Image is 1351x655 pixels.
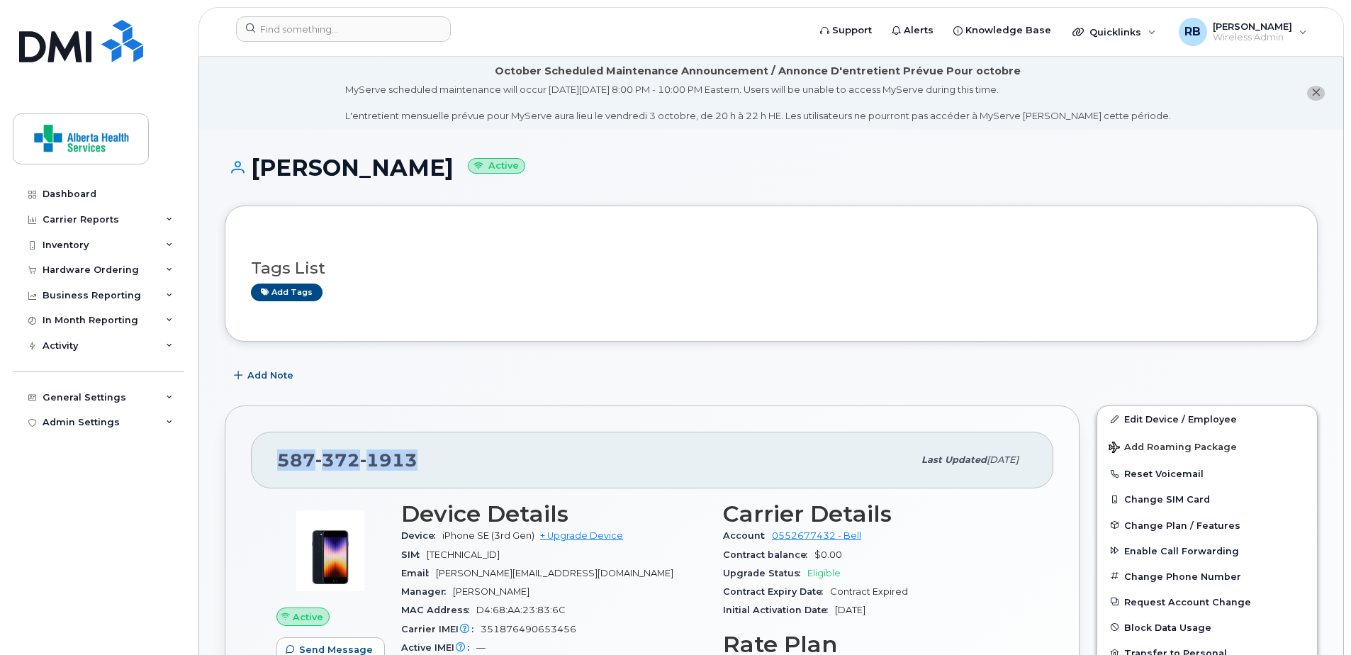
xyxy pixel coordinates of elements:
img: image20231002-3703462-1angbar.jpeg [288,508,373,593]
button: Enable Call Forwarding [1097,538,1317,564]
span: Initial Activation Date [723,605,835,615]
span: Contract Expired [830,586,908,597]
span: [TECHNICAL_ID] [427,549,500,560]
div: MyServe scheduled maintenance will occur [DATE][DATE] 8:00 PM - 10:00 PM Eastern. Users will be u... [345,83,1171,123]
button: Change SIM Card [1097,486,1317,512]
a: Edit Device / Employee [1097,406,1317,432]
span: Email [401,568,436,578]
button: Reset Voicemail [1097,461,1317,486]
h3: Device Details [401,501,706,527]
span: 587 [277,449,417,471]
span: 1913 [360,449,417,471]
h3: Tags List [251,259,1291,277]
span: [DATE] [987,454,1019,465]
span: 351876490653456 [481,624,576,634]
span: Last updated [921,454,987,465]
div: October Scheduled Maintenance Announcement / Annonce D'entretient Prévue Pour octobre [495,64,1021,79]
span: D4:68:AA:23:83:6C [476,605,566,615]
span: Add Roaming Package [1109,442,1237,455]
span: [PERSON_NAME] [453,586,529,597]
a: + Upgrade Device [540,530,623,541]
a: 0552677432 - Bell [772,530,861,541]
span: Contract balance [723,549,814,560]
button: close notification [1307,86,1325,101]
span: Active IMEI [401,642,476,653]
span: Carrier IMEI [401,624,481,634]
span: iPhone SE (3rd Gen) [442,530,534,541]
button: Add Roaming Package [1097,432,1317,461]
button: Change Plan / Features [1097,513,1317,538]
button: Request Account Change [1097,589,1317,615]
span: Manager [401,586,453,597]
span: Add Note [247,369,293,382]
span: Change Plan / Features [1124,520,1240,530]
a: Add tags [251,284,323,301]
button: Add Note [225,363,305,388]
span: Active [293,610,323,624]
button: Block Data Usage [1097,615,1317,640]
span: Device [401,530,442,541]
span: Eligible [807,568,841,578]
span: $0.00 [814,549,842,560]
span: [PERSON_NAME][EMAIL_ADDRESS][DOMAIN_NAME] [436,568,673,578]
span: SIM [401,549,427,560]
small: Active [468,158,525,174]
span: Account [723,530,772,541]
h3: Carrier Details [723,501,1028,527]
h1: [PERSON_NAME] [225,155,1318,180]
span: Contract Expiry Date [723,586,830,597]
button: Change Phone Number [1097,564,1317,589]
span: — [476,642,486,653]
span: MAC Address [401,605,476,615]
span: [DATE] [835,605,865,615]
span: Upgrade Status [723,568,807,578]
span: Enable Call Forwarding [1124,545,1239,556]
span: 372 [315,449,360,471]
